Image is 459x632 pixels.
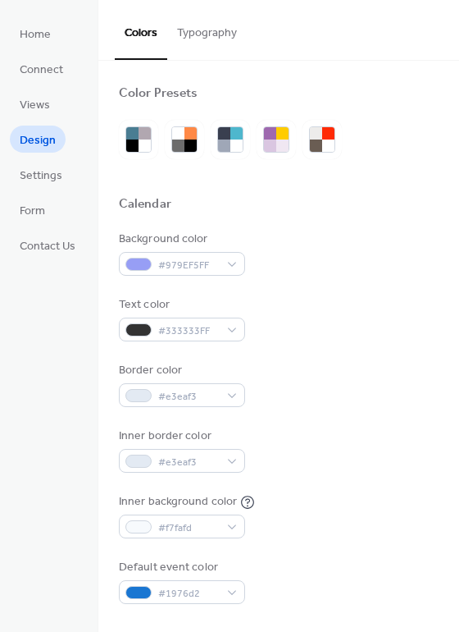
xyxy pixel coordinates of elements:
span: #1976d2 [158,585,219,602]
a: Settings [10,161,72,188]
span: #e3eaf3 [158,454,219,471]
span: #f7fafd [158,520,219,537]
div: Inner border color [119,428,242,445]
span: Settings [20,167,62,185]
div: Color Presets [119,85,198,103]
a: Connect [10,55,73,82]
div: Inner background color [119,493,237,511]
div: Text color [119,296,242,314]
div: Background color [119,231,242,248]
span: #e3eaf3 [158,388,219,405]
a: Contact Us [10,231,85,259]
span: Form [20,203,45,220]
a: Design [10,126,66,153]
div: Default event color [119,559,242,576]
a: Views [10,90,60,117]
div: Calendar [119,196,171,213]
span: Connect [20,62,63,79]
span: Contact Us [20,238,75,255]
div: Border color [119,362,242,379]
span: #979EF5FF [158,257,219,274]
span: Design [20,132,56,149]
a: Form [10,196,55,223]
a: Home [10,20,61,47]
span: Views [20,97,50,114]
span: #333333FF [158,323,219,340]
span: Home [20,26,51,44]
